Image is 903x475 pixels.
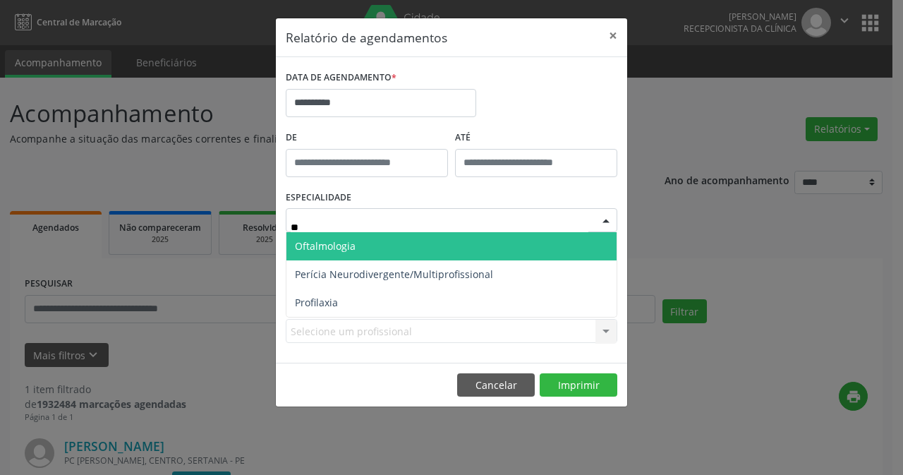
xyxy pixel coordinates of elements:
button: Imprimir [540,373,617,397]
label: ESPECIALIDADE [286,187,351,209]
span: Perícia Neurodivergente/Multiprofissional [295,267,493,281]
span: Profilaxia [295,296,338,309]
button: Cancelar [457,373,535,397]
label: De [286,127,448,149]
h5: Relatório de agendamentos [286,28,447,47]
label: DATA DE AGENDAMENTO [286,67,396,89]
button: Close [599,18,627,53]
label: ATÉ [455,127,617,149]
span: Oftalmologia [295,239,356,253]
